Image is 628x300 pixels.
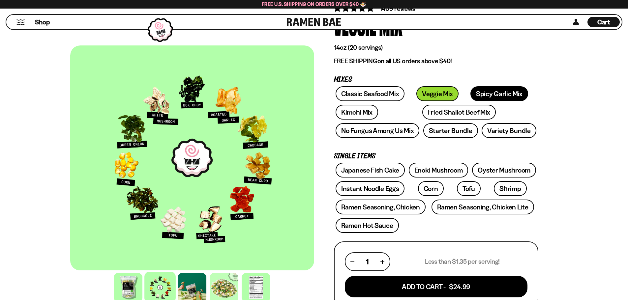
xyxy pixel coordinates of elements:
[334,13,376,38] div: Veggie
[262,1,366,7] span: Free U.S. Shipping on Orders over $40 🍜
[409,163,468,177] a: Enoki Mushroom
[457,181,481,196] a: Tofu
[472,163,536,177] a: Oyster Mushroom
[334,77,538,83] p: Mixes
[587,15,620,29] div: Cart
[482,123,536,138] a: Variety Bundle
[336,181,404,196] a: Instant Noodle Eggs
[494,181,526,196] a: Shrimp
[35,18,50,27] span: Shop
[379,13,403,38] div: Mix
[422,105,496,120] a: Fried Shallot Beef Mix
[418,181,444,196] a: Corn
[334,57,538,65] p: on all US orders above $40!
[336,163,405,177] a: Japanese Fish Cake
[336,200,426,214] a: Ramen Seasoning, Chicken
[432,200,534,214] a: Ramen Seasoning, Chicken Lite
[597,18,610,26] span: Cart
[366,258,369,266] span: 1
[336,86,404,101] a: Classic Seafood Mix
[336,123,419,138] a: No Fungus Among Us Mix
[345,276,527,297] button: Add To Cart - $24.99
[336,105,378,120] a: Kimchi Mix
[470,86,528,101] a: Spicy Garlic Mix
[16,19,25,25] button: Mobile Menu Trigger
[334,153,538,159] p: Single Items
[423,123,478,138] a: Starter Bundle
[425,258,500,266] p: Less than $1.35 per serving!
[334,43,538,52] p: 14oz (20 servings)
[336,218,399,233] a: Ramen Hot Sauce
[334,57,377,65] strong: FREE SHIPPING
[35,17,50,27] a: Shop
